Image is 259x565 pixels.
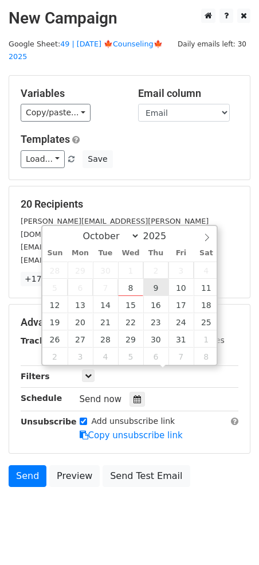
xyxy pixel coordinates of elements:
span: October 16, 2025 [143,296,168,313]
span: Thu [143,250,168,257]
span: October 30, 2025 [143,330,168,348]
span: October 2, 2025 [143,262,168,279]
span: October 13, 2025 [68,296,93,313]
span: Wed [118,250,143,257]
span: October 3, 2025 [168,262,194,279]
span: October 29, 2025 [118,330,143,348]
span: November 8, 2025 [194,348,219,365]
span: October 22, 2025 [118,313,143,330]
strong: Unsubscribe [21,417,77,426]
a: Daily emails left: 30 [174,40,250,48]
iframe: Chat Widget [202,510,259,565]
h5: Advanced [21,316,238,329]
span: Send now [80,394,122,404]
span: September 29, 2025 [68,262,93,279]
span: Tue [93,250,118,257]
span: October 28, 2025 [93,330,118,348]
span: October 4, 2025 [194,262,219,279]
span: September 28, 2025 [42,262,68,279]
span: October 6, 2025 [68,279,93,296]
label: Add unsubscribe link [92,415,175,427]
span: Sat [194,250,219,257]
span: Fri [168,250,194,257]
span: Sun [42,250,68,257]
h5: Email column [138,87,238,100]
span: October 26, 2025 [42,330,68,348]
span: October 10, 2025 [168,279,194,296]
span: Mon [68,250,93,257]
span: October 7, 2025 [93,279,118,296]
strong: Filters [21,372,50,381]
span: November 3, 2025 [68,348,93,365]
label: UTM Codes [179,334,224,346]
small: Google Sheet: [9,40,163,61]
span: Daily emails left: 30 [174,38,250,50]
span: October 5, 2025 [42,279,68,296]
span: October 25, 2025 [194,313,219,330]
button: Save [83,150,112,168]
span: October 19, 2025 [42,313,68,330]
span: October 27, 2025 [68,330,93,348]
a: Copy/paste... [21,104,91,122]
small: [PERSON_NAME][EMAIL_ADDRESS][PERSON_NAME][DOMAIN_NAME] [21,217,209,239]
span: October 20, 2025 [68,313,93,330]
a: +17 more [21,272,69,286]
span: November 4, 2025 [93,348,118,365]
a: Templates [21,133,70,145]
span: October 24, 2025 [168,313,194,330]
a: Copy unsubscribe link [80,430,183,441]
span: November 1, 2025 [194,330,219,348]
span: October 31, 2025 [168,330,194,348]
h5: 20 Recipients [21,198,238,211]
a: Send [9,465,46,487]
span: October 8, 2025 [118,279,143,296]
span: October 21, 2025 [93,313,118,330]
span: November 7, 2025 [168,348,194,365]
span: November 5, 2025 [118,348,143,365]
span: October 15, 2025 [118,296,143,313]
span: October 14, 2025 [93,296,118,313]
strong: Tracking [21,336,59,345]
h2: New Campaign [9,9,250,28]
span: October 17, 2025 [168,296,194,313]
small: [EMAIL_ADDRESS][DOMAIN_NAME] [21,256,148,264]
a: 49 | [DATE] 🍁Counseling🍁 2025 [9,40,163,61]
h5: Variables [21,87,121,100]
span: October 1, 2025 [118,262,143,279]
a: Load... [21,150,65,168]
span: November 6, 2025 [143,348,168,365]
span: November 2, 2025 [42,348,68,365]
span: October 12, 2025 [42,296,68,313]
strong: Schedule [21,393,62,403]
span: September 30, 2025 [93,262,118,279]
span: October 9, 2025 [143,279,168,296]
input: Year [140,231,181,241]
a: Preview [49,465,100,487]
span: October 23, 2025 [143,313,168,330]
a: Send Test Email [103,465,190,487]
span: October 11, 2025 [194,279,219,296]
small: [EMAIL_ADDRESS][DOMAIN_NAME] [21,243,148,251]
span: October 18, 2025 [194,296,219,313]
